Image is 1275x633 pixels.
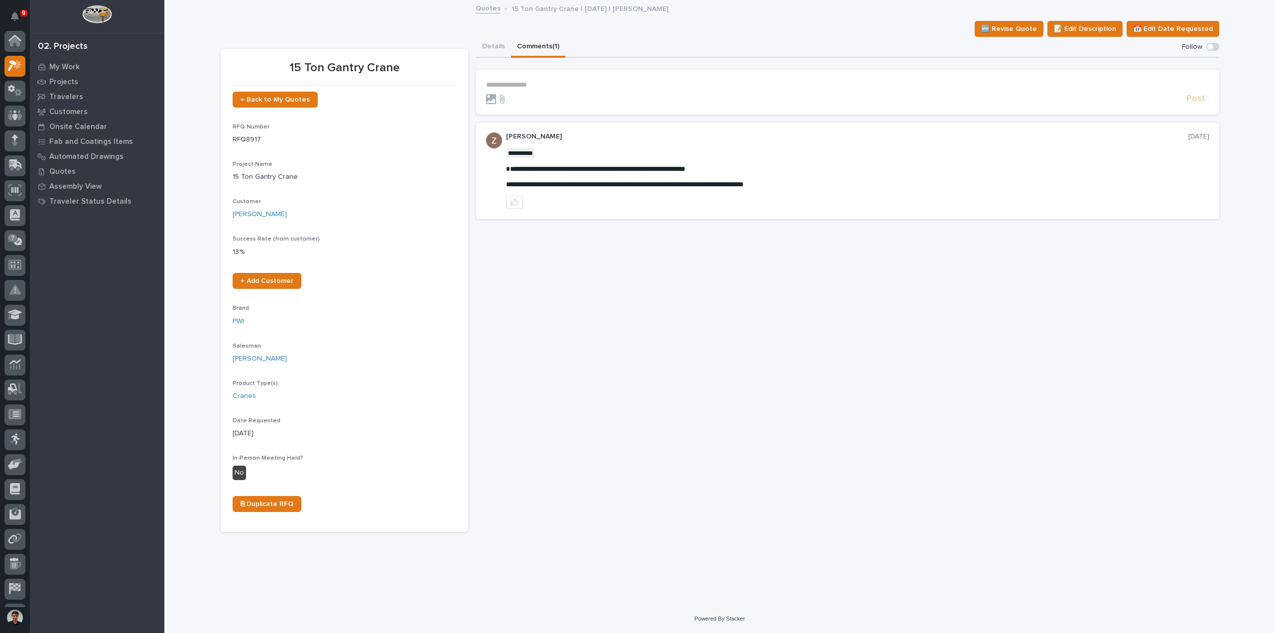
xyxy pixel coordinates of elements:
span: 📝 Edit Description [1054,23,1116,35]
span: + Add Customer [241,277,293,284]
button: 🆕 Revise Quote [975,21,1043,37]
div: 02. Projects [38,41,88,52]
span: ⎘ Duplicate RFQ [241,501,293,507]
p: [PERSON_NAME] [506,132,1188,141]
button: 📝 Edit Description [1047,21,1123,37]
a: Fab and Coatings Items [30,134,164,149]
p: Quotes [49,167,76,176]
div: Notifications9 [12,12,25,28]
p: [DATE] [233,428,456,439]
a: Travelers [30,89,164,104]
span: Product Type(s) [233,380,278,386]
a: PWI [233,316,244,327]
button: like this post [506,196,523,209]
a: Powered By Stacker [694,616,745,622]
span: Success Rate (from customer) [233,236,320,242]
p: Projects [49,78,78,87]
button: Notifications [4,6,25,27]
a: Onsite Calendar [30,119,164,134]
button: Comments (1) [511,37,565,58]
a: My Work [30,59,164,74]
p: Travelers [49,93,83,102]
p: My Work [49,63,80,72]
a: Automated Drawings [30,149,164,164]
a: Cranes [233,391,256,401]
p: Fab and Coatings Items [49,137,133,146]
button: 📅 Edit Date Requested [1127,21,1219,37]
span: Date Requested [233,418,280,424]
a: Assembly View [30,179,164,194]
a: ⎘ Duplicate RFQ [233,496,301,512]
p: Customers [49,108,88,117]
img: Workspace Logo [82,5,112,23]
p: 9 [22,9,25,16]
p: Traveler Status Details [49,197,131,206]
a: Customers [30,104,164,119]
span: 📅 Edit Date Requested [1133,23,1213,35]
img: AGNmyxac9iQmFt5KMn4yKUk2u-Y3CYPXgWg2Ri7a09A=s96-c [486,132,502,148]
span: RFQ Number [233,124,269,130]
p: 15 Ton Gantry Crane [233,172,456,182]
button: Post [1182,93,1209,105]
p: Onsite Calendar [49,123,107,131]
a: [PERSON_NAME] [233,209,287,220]
button: users-avatar [4,607,25,628]
span: ← Back to My Quotes [241,96,310,103]
p: [DATE] [1188,132,1209,141]
p: RFQ8917 [233,134,456,145]
a: Projects [30,74,164,89]
p: Automated Drawings [49,152,124,161]
p: Follow [1182,43,1202,51]
p: 13 % [233,247,456,257]
span: In-Person Meeting Held? [233,455,303,461]
p: 15 Ton Gantry Crane [233,61,456,75]
a: Quotes [476,2,501,13]
span: Brand [233,305,249,311]
span: Salesman [233,343,261,349]
p: Assembly View [49,182,102,191]
a: + Add Customer [233,273,301,289]
span: Post [1186,93,1205,105]
span: Customer [233,199,261,205]
a: Quotes [30,164,164,179]
p: 15 Ton Gantry Crane | [DATE] | [PERSON_NAME] [511,2,668,13]
button: Details [476,37,511,58]
span: Project Name [233,161,272,167]
a: ← Back to My Quotes [233,92,318,108]
a: Traveler Status Details [30,194,164,209]
div: No [233,466,246,480]
span: 🆕 Revise Quote [981,23,1037,35]
a: [PERSON_NAME] [233,354,287,364]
